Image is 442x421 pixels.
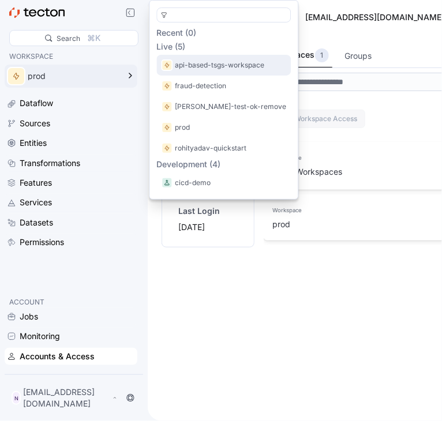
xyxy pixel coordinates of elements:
div: Entities [20,137,47,149]
a: Accounts & Access [5,348,137,365]
div: Search⌘K [9,30,138,46]
div: ⌘K [87,32,100,44]
p: rohityadav-quickstart [175,142,246,154]
div: prod [268,213,357,236]
div: [DATE] [178,221,250,233]
a: Transformations [5,155,137,172]
div: All Workspaces [284,165,343,179]
div: Groups [345,50,372,62]
div: Jobs [20,310,38,323]
a: Dataflow [5,95,137,112]
p: WORKSPACE [9,51,133,62]
a: Sources [5,115,137,132]
p: Live (5) [156,41,291,52]
p: [PERSON_NAME]-test-ok-remove [175,101,286,112]
a: Jobs [5,308,137,325]
div: N [12,391,21,405]
div: Monitoring [20,330,60,343]
a: Monitoring [5,328,137,345]
button: Assign Workspace Access [264,110,365,128]
a: Permissions [5,234,137,251]
div: Sources [20,117,50,130]
div: Workspace [268,146,357,165]
div: Datasets [20,216,53,229]
div: Last Login [178,205,250,217]
p: cicd-demo [175,177,211,189]
p: Development (4) [156,159,291,170]
p: [EMAIL_ADDRESS][DOMAIN_NAME] [23,386,110,409]
p: 1 [320,50,323,61]
p: api-based-tsgs-workspace [175,59,264,71]
div: prod [28,72,119,80]
div: Workspace [268,199,357,217]
div: Permissions [20,236,64,249]
div: Features [20,176,52,189]
div: Services [20,196,52,209]
span: Assign Workspace Access [271,110,358,127]
a: Entities [5,134,137,152]
div: Accounts & Access [20,350,95,363]
p: prod [175,122,190,133]
div: Search [57,33,80,44]
p: fraud-detection [175,80,226,92]
p: ACCOUNT [9,296,133,308]
div: Transformations [20,157,80,170]
div: Dataflow [20,97,53,110]
a: Features [5,174,137,191]
a: Services [5,194,137,211]
p: Recent (0) [156,27,291,39]
a: Datasets [5,214,137,231]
